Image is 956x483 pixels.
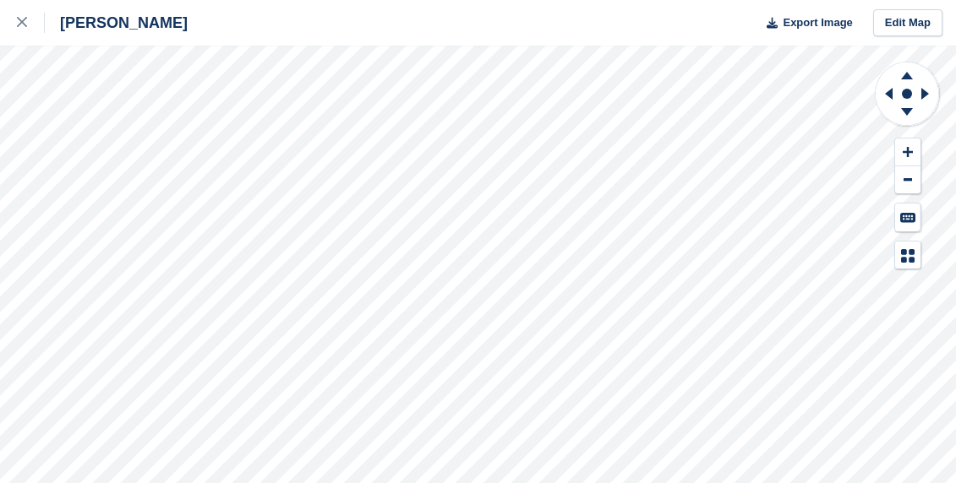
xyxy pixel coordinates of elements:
div: [PERSON_NAME] [45,13,188,33]
button: Zoom Out [895,166,920,194]
button: Map Legend [895,241,920,269]
button: Keyboard Shortcuts [895,204,920,231]
a: Edit Map [873,9,942,37]
button: Zoom In [895,138,920,166]
span: Export Image [783,14,852,31]
button: Export Image [757,9,853,37]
